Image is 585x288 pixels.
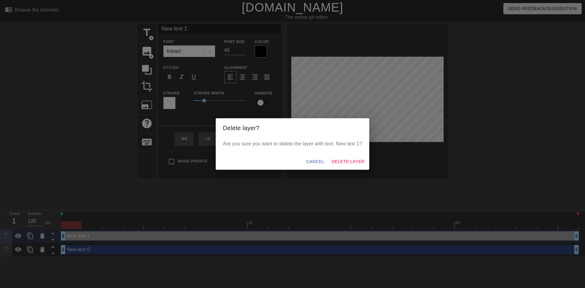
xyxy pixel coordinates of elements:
button: Cancel [304,156,327,167]
span: Delete Layer [331,158,364,165]
p: Are you sure you want to delete the layer with text: New text 1? [223,140,362,148]
h2: Delete layer? [223,123,362,133]
button: Delete Layer [329,156,367,167]
span: Cancel [306,158,324,165]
